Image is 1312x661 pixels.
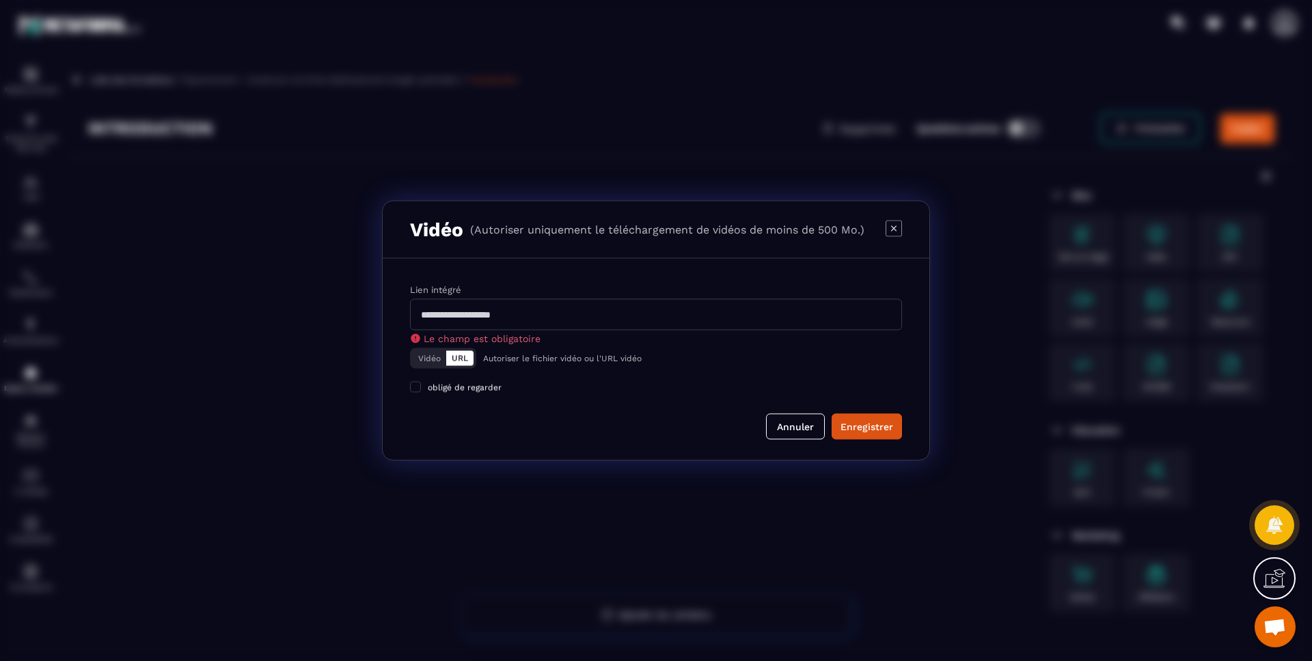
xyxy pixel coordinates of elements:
[840,420,893,434] div: Enregistrer
[428,383,502,393] span: obligé de regarder
[413,351,446,366] button: Vidéo
[410,285,461,295] label: Lien intégré
[446,351,474,366] button: URL
[1255,606,1296,647] div: Ouvrir le chat
[832,414,902,440] button: Enregistrer
[470,223,864,236] p: (Autoriser uniquement le téléchargement de vidéos de moins de 500 Mo.)
[424,333,541,344] span: Le champ est obligatoire
[410,219,463,241] h3: Vidéo
[483,354,642,363] p: Autoriser le fichier vidéo ou l'URL vidéo
[766,414,825,440] button: Annuler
